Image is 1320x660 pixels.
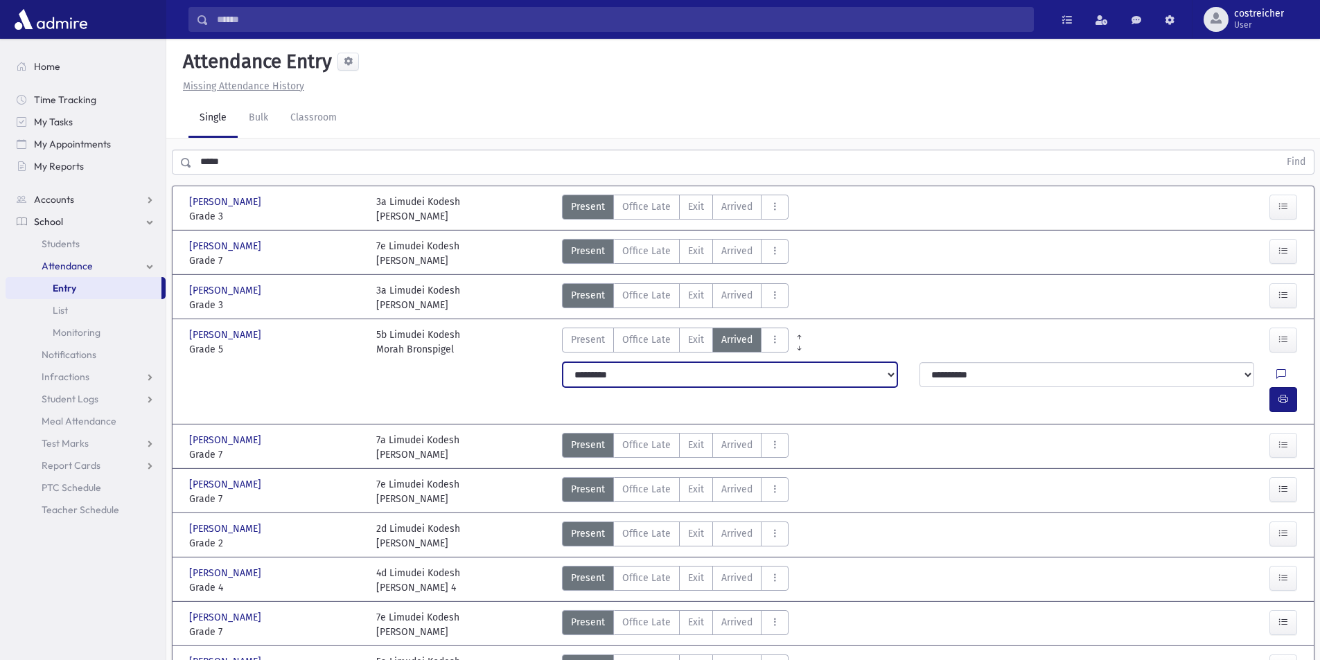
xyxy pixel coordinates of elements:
div: AttTypes [562,477,789,506]
a: Test Marks [6,432,166,454]
span: Entry [53,282,76,294]
u: Missing Attendance History [183,80,304,92]
span: Present [571,332,605,347]
span: Exit [688,332,704,347]
div: 3a Limudei Kodesh [PERSON_NAME] [376,283,460,312]
span: Present [571,288,605,303]
span: Office Late [622,288,671,303]
div: 5b Limudei Kodesh Morah Bronspigel [376,328,460,357]
a: Monitoring [6,321,166,344]
span: Notifications [42,348,96,361]
span: Office Late [622,332,671,347]
span: Grade 5 [189,342,362,357]
span: Present [571,199,605,214]
button: Find [1278,150,1314,174]
a: My Tasks [6,111,166,133]
span: Present [571,615,605,630]
span: Office Late [622,482,671,497]
span: Exit [688,199,704,214]
span: Present [571,526,605,541]
span: [PERSON_NAME] [189,239,264,253]
span: [PERSON_NAME] [189,433,264,447]
span: [PERSON_NAME] [189,283,264,298]
a: Meal Attendance [6,410,166,432]
div: 7e Limudei Kodesh [PERSON_NAME] [376,477,459,506]
a: Notifications [6,344,166,366]
span: [PERSON_NAME] [189,610,264,625]
a: Single [188,99,238,138]
img: AdmirePro [11,6,91,33]
a: Teacher Schedule [6,499,166,521]
span: Exit [688,526,704,541]
a: Home [6,55,166,78]
span: Exit [688,482,704,497]
a: Students [6,233,166,255]
span: List [53,304,68,316]
a: Student Logs [6,388,166,410]
span: Student Logs [42,393,98,405]
a: PTC Schedule [6,476,166,499]
div: 7e Limudei Kodesh [PERSON_NAME] [376,239,459,268]
span: PTC Schedule [42,481,101,494]
span: Grade 7 [189,253,362,268]
span: Office Late [622,526,671,541]
span: Home [34,60,60,73]
div: 4d Limudei Kodesh [PERSON_NAME] 4 [376,566,460,595]
a: List [6,299,166,321]
span: Arrived [721,199,753,214]
span: [PERSON_NAME] [189,521,264,536]
span: [PERSON_NAME] [189,566,264,580]
h5: Attendance Entry [177,50,332,73]
span: Arrived [721,244,753,258]
span: Present [571,244,605,258]
a: Time Tracking [6,89,166,111]
div: 3a Limudei Kodesh [PERSON_NAME] [376,195,460,224]
span: Exit [688,288,704,303]
span: Exit [688,571,704,585]
span: Meal Attendance [42,415,116,427]
span: School [34,215,63,228]
div: AttTypes [562,521,789,551]
a: Bulk [238,99,279,138]
span: Exit [688,438,704,452]
span: Office Late [622,438,671,452]
span: Grade 7 [189,625,362,639]
span: Arrived [721,615,753,630]
span: Arrived [721,332,753,347]
span: [PERSON_NAME] [189,328,264,342]
span: My Appointments [34,138,111,150]
span: Arrived [721,482,753,497]
span: Office Late [622,615,671,630]
span: Office Late [622,199,671,214]
div: 2d Limudei Kodesh [PERSON_NAME] [376,521,460,551]
div: AttTypes [562,195,789,224]
div: AttTypes [562,566,789,595]
span: Arrived [721,288,753,303]
span: Present [571,571,605,585]
span: My Tasks [34,116,73,128]
span: Grade 3 [189,209,362,224]
a: Classroom [279,99,348,138]
span: Present [571,482,605,497]
span: Attendance [42,260,93,272]
div: AttTypes [562,328,789,357]
span: Teacher Schedule [42,503,119,516]
span: costreicher [1234,8,1284,19]
a: Accounts [6,188,166,211]
a: Missing Attendance History [177,80,304,92]
div: AttTypes [562,283,789,312]
span: Exit [688,244,704,258]
span: Monitoring [53,326,100,339]
span: [PERSON_NAME] [189,195,264,209]
div: AttTypes [562,239,789,268]
span: Office Late [622,244,671,258]
span: Arrived [721,571,753,585]
span: Arrived [721,438,753,452]
span: User [1234,19,1284,30]
span: Accounts [34,193,74,206]
span: Present [571,438,605,452]
a: Infractions [6,366,166,388]
span: [PERSON_NAME] [189,477,264,492]
a: Attendance [6,255,166,277]
a: Entry [6,277,161,299]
